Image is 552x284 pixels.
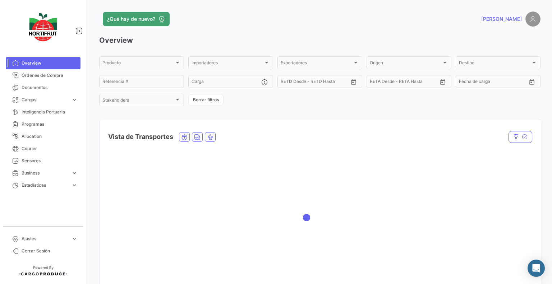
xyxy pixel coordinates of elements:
input: Desde [459,80,472,85]
button: Land [192,132,202,141]
button: Air [205,132,215,141]
span: [PERSON_NAME] [481,15,522,23]
button: Ocean [179,132,189,141]
span: Stakeholders [102,99,174,104]
span: expand_more [71,97,78,103]
span: expand_more [71,170,78,176]
span: Órdenes de Compra [22,72,78,79]
span: Allocation [22,133,78,140]
a: Courier [6,143,80,155]
button: Open calendar [348,76,359,87]
input: Desde [370,80,383,85]
span: Exportadores [281,61,353,66]
span: Origen [370,61,442,66]
span: Estadísticas [22,182,68,188]
button: Open calendar [526,76,537,87]
input: Desde [281,80,294,85]
input: Hasta [388,80,420,85]
a: Órdenes de Compra [6,69,80,82]
span: Producto [102,61,174,66]
button: Borrar filtros [188,94,224,106]
h3: Overview [99,35,540,45]
span: Documentos [22,84,78,91]
span: Destino [459,61,531,66]
a: Allocation [6,130,80,143]
input: Hasta [477,80,509,85]
span: Programas [22,121,78,127]
span: Importadores [192,61,263,66]
img: placeholder-user.png [525,11,540,27]
span: Cargas [22,97,68,103]
span: Sensores [22,158,78,164]
div: Abrir Intercom Messenger [528,260,545,277]
span: ¿Qué hay de nuevo? [107,15,155,23]
input: Hasta [299,80,331,85]
a: Overview [6,57,80,69]
button: Open calendar [437,76,448,87]
img: logo-hortifrut.svg [25,9,61,46]
button: ¿Qué hay de nuevo? [103,12,170,26]
span: Courier [22,145,78,152]
a: Inteligencia Portuaria [6,106,80,118]
span: Cerrar Sesión [22,248,78,254]
span: Overview [22,60,78,66]
span: expand_more [71,182,78,188]
span: Business [22,170,68,176]
span: Ajustes [22,236,68,242]
a: Documentos [6,82,80,94]
a: Sensores [6,155,80,167]
span: Inteligencia Portuaria [22,109,78,115]
span: expand_more [71,236,78,242]
h4: Vista de Transportes [108,132,173,142]
a: Programas [6,118,80,130]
